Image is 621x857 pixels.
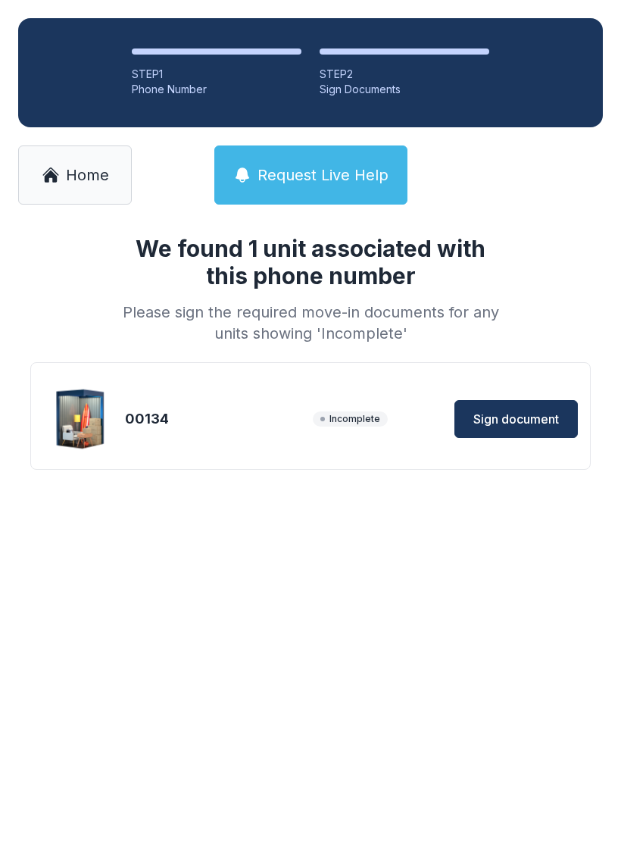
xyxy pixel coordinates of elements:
span: Request Live Help [257,164,389,186]
span: Home [66,164,109,186]
h1: We found 1 unit associated with this phone number [117,235,504,289]
div: STEP 1 [132,67,301,82]
div: 00134 [125,408,307,430]
span: Incomplete [313,411,388,427]
div: STEP 2 [320,67,489,82]
div: Phone Number [132,82,301,97]
div: Sign Documents [320,82,489,97]
div: Please sign the required move-in documents for any units showing 'Incomplete' [117,302,504,344]
span: Sign document [473,410,559,428]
